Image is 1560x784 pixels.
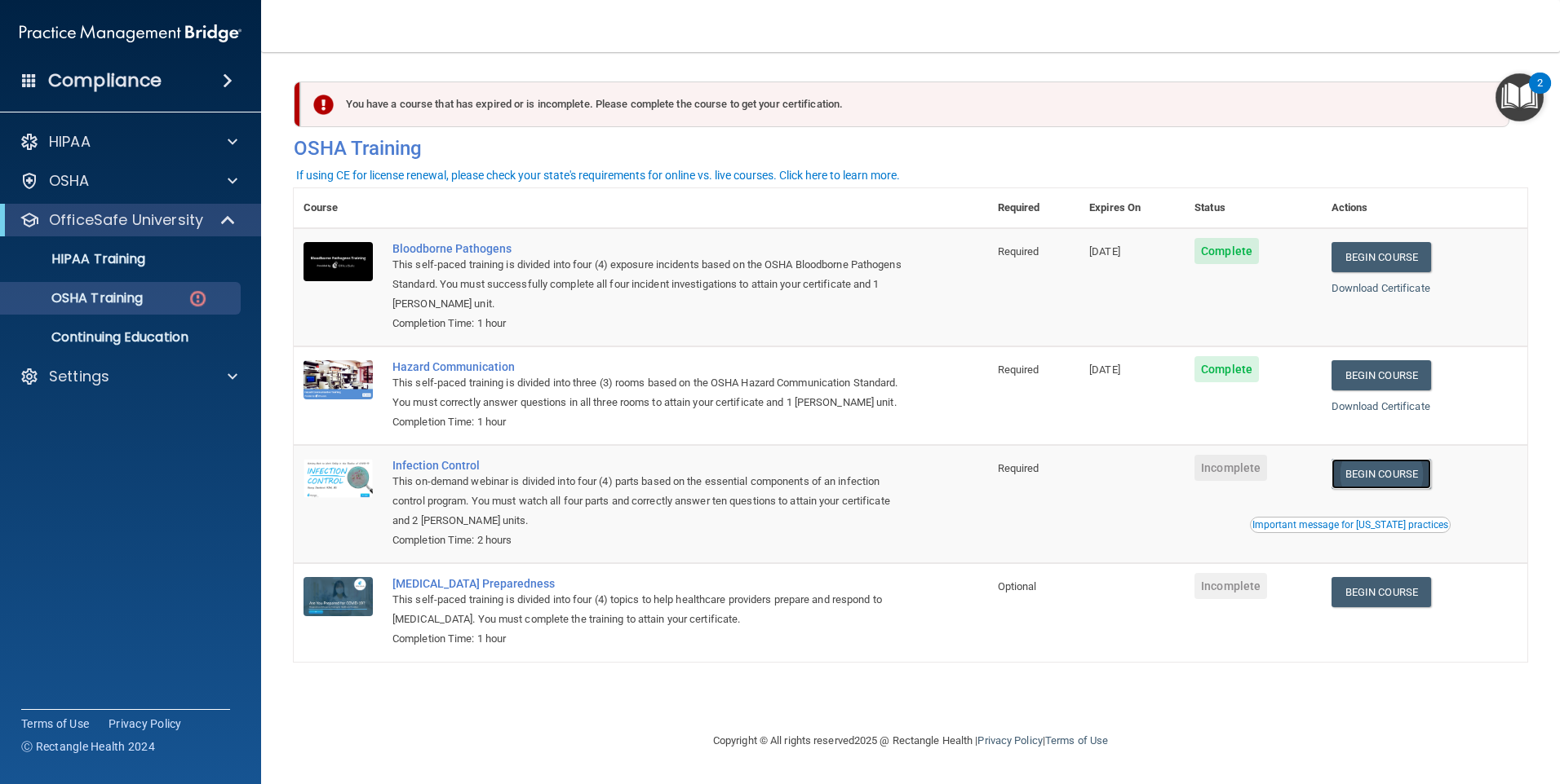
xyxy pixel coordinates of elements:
[294,188,383,228] th: Course
[392,459,906,472] a: Infection Control
[977,734,1042,747] a: Privacy Policy
[109,716,182,732] a: Privacy Policy
[1194,573,1267,599] span: Incomplete
[1194,356,1259,382] span: Complete
[392,629,906,649] div: Completion Time: 1 hour
[1194,238,1259,264] span: Complete
[1332,577,1431,607] a: Begin Course
[998,363,1039,376] span: Required
[988,188,1079,228] th: Required
[392,531,906,550] div: Completion Time: 2 hours
[313,95,334,115] img: exclamation-circle-solid-danger.72ef9ffc.png
[294,167,902,183] button: If using CE for license renewal, please check your state's requirements for online vs. live cours...
[1252,520,1448,530] div: Important message for [US_STATE] practices
[998,245,1039,258] span: Required
[20,132,237,152] a: HIPAA
[21,716,89,732] a: Terms of Use
[21,738,155,755] span: Ⓒ Rectangle Health 2024
[1332,459,1431,489] a: Begin Course
[49,171,90,191] p: OSHA
[392,577,906,590] a: [MEDICAL_DATA] Preparedness
[392,255,906,314] div: This self-paced training is divided into four (4) exposure incidents based on the OSHA Bloodborne...
[20,210,237,230] a: OfficeSafe University
[392,590,906,629] div: This self-paced training is divided into four (4) topics to help healthcare providers prepare and...
[11,329,233,346] p: Continuing Education
[1194,455,1267,481] span: Incomplete
[1045,734,1108,747] a: Terms of Use
[296,170,900,181] div: If using CE for license renewal, please check your state's requirements for online vs. live cours...
[1332,282,1430,294] a: Download Certificate
[294,137,1527,160] h4: OSHA Training
[998,462,1039,474] span: Required
[998,580,1037,592] span: Optional
[11,290,143,306] p: OSHA Training
[392,373,906,412] div: This self-paced training is divided into three (3) rooms based on the OSHA Hazard Communication S...
[1089,363,1120,376] span: [DATE]
[392,242,906,255] a: Bloodborne Pathogens
[49,132,91,152] p: HIPAA
[1250,517,1451,533] button: Read this if you are a dental practitioner in the state of CA
[300,81,1509,127] div: You have a course that has expired or is incomplete. Please complete the course to get your certi...
[20,367,237,386] a: Settings
[49,210,203,230] p: OfficeSafe University
[48,69,162,92] h4: Compliance
[392,314,906,333] div: Completion Time: 1 hour
[20,17,242,50] img: PMB logo
[11,251,145,267] p: HIPAA Training
[1332,400,1430,412] a: Download Certificate
[1332,360,1431,390] a: Begin Course
[1496,73,1544,121] button: Open Resource Center, 2 new notifications
[20,171,237,191] a: OSHA
[1537,83,1543,104] div: 2
[1185,188,1322,228] th: Status
[1089,245,1120,258] span: [DATE]
[392,360,906,373] a: Hazard Communication
[1322,188,1527,228] th: Actions
[49,367,109,386] p: Settings
[392,472,906,531] div: This on-demand webinar is divided into four (4) parts based on the essential components of an inf...
[1332,242,1431,272] a: Begin Course
[392,412,906,432] div: Completion Time: 1 hour
[613,715,1208,767] div: Copyright © All rights reserved 2025 @ Rectangle Health | |
[1079,188,1185,228] th: Expires On
[188,288,208,309] img: danger-circle.6113f641.png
